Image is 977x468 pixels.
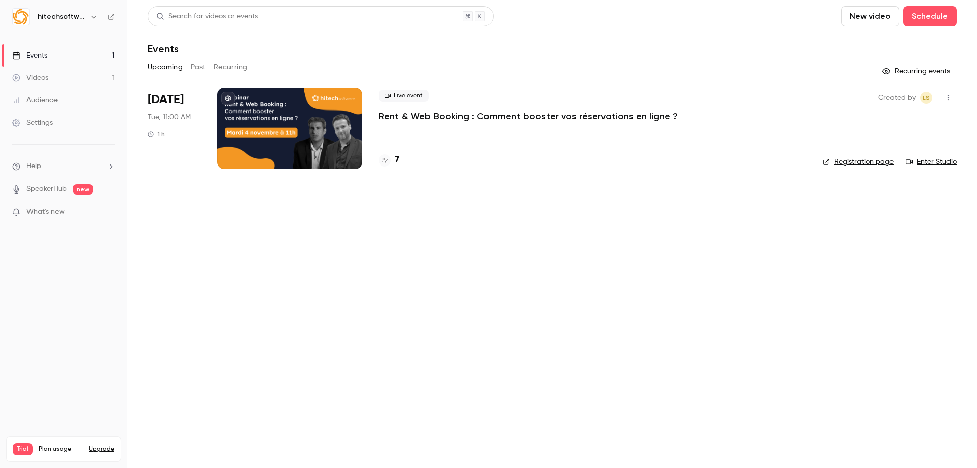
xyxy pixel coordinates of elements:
button: Recurring events [878,63,957,79]
span: Live event [379,90,429,102]
span: What's new [26,207,65,217]
span: [DATE] [148,92,184,108]
a: Rent & Web Booking : Comment booster vos réservations en ligne ? [379,110,678,122]
li: help-dropdown-opener [12,161,115,172]
span: Trial [13,443,33,455]
a: 7 [379,153,399,167]
button: Upgrade [89,445,114,453]
h6: hitechsoftware [38,12,85,22]
a: SpeakerHub [26,184,67,195]
iframe: Noticeable Trigger [103,208,115,217]
a: Registration page [823,157,894,167]
span: Created by [878,92,916,104]
span: Plan usage [39,445,82,453]
span: LS [923,92,930,104]
span: Lucas Sainctavit [920,92,932,104]
h1: Events [148,43,179,55]
div: Events [12,50,47,61]
div: Videos [12,73,48,83]
button: Recurring [214,59,248,75]
button: Past [191,59,206,75]
a: Enter Studio [906,157,957,167]
div: 1 h [148,130,165,139]
span: new [73,184,93,195]
h4: 7 [395,153,399,167]
div: Settings [12,118,53,128]
span: Tue, 11:00 AM [148,112,191,122]
div: Nov 4 Tue, 11:00 AM (Europe/Paris) [148,88,201,169]
span: Help [26,161,41,172]
img: hitechsoftware [13,9,29,25]
div: Audience [12,95,58,105]
button: Upcoming [148,59,183,75]
button: New video [841,6,899,26]
div: Search for videos or events [156,11,258,22]
button: Schedule [903,6,957,26]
